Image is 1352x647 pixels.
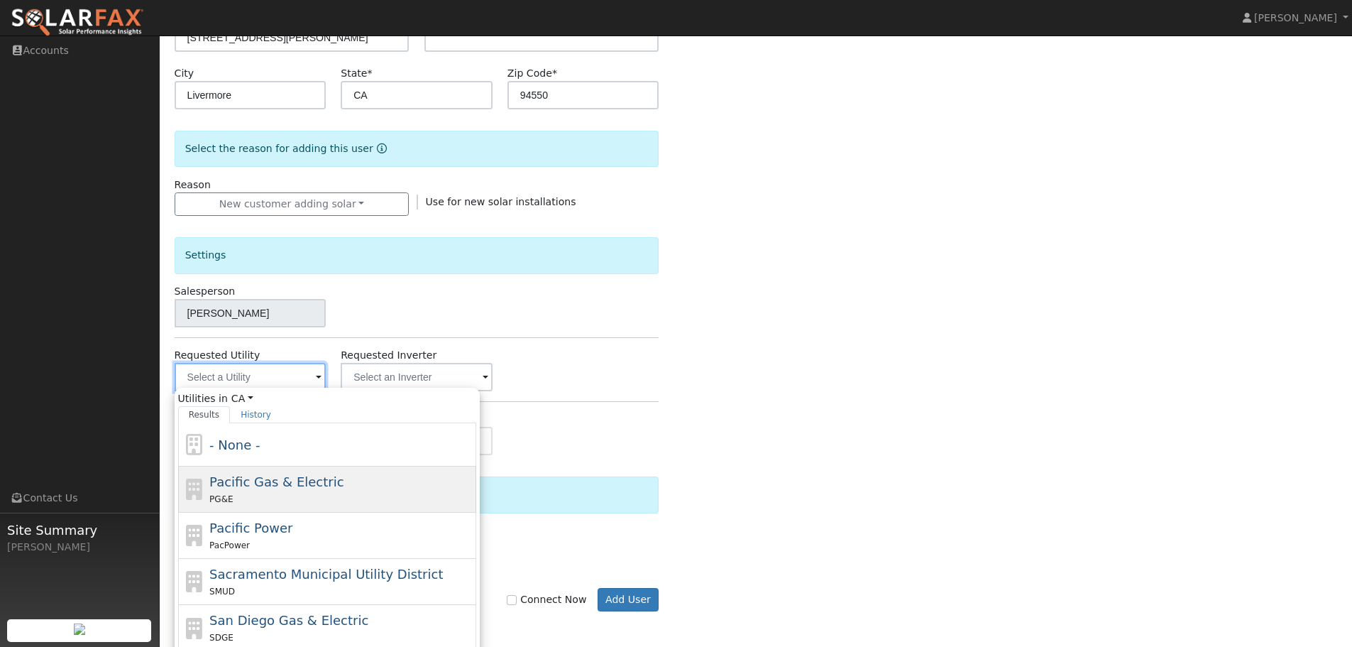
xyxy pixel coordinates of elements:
span: Site Summary [7,521,152,540]
span: [PERSON_NAME] [1254,12,1337,23]
span: Utilities in [178,391,476,406]
span: San Diego Gas & Electric [209,613,368,628]
span: Required [552,67,557,79]
img: retrieve [74,624,85,635]
label: State [341,66,372,81]
label: City [175,66,194,81]
span: Sacramento Municipal Utility District [209,567,443,582]
span: PacPower [209,540,250,550]
div: [PERSON_NAME] [7,540,152,555]
a: Reason for new user [373,143,387,154]
span: SDGE [209,633,233,643]
input: Select a Utility [175,363,326,391]
button: Add User [598,588,659,612]
label: Salesperson [175,284,236,299]
label: Requested Utility [175,348,260,363]
label: Connect Now [507,592,586,607]
a: Results [178,406,231,423]
input: Select an Inverter [341,363,493,391]
input: Connect Now [507,595,517,605]
a: History [230,406,282,423]
span: Pacific Gas & Electric [209,474,344,489]
span: PG&E [209,494,233,504]
span: Required [367,67,372,79]
label: Requested Inverter [341,348,436,363]
div: Select the reason for adding this user [175,131,659,167]
span: Use for new solar installations [426,196,576,207]
span: Pacific Power [209,521,292,535]
label: Zip Code [507,66,557,81]
span: SMUD [209,587,235,597]
a: CA [231,391,253,406]
span: - None - [209,437,260,452]
img: SolarFax [11,8,144,38]
div: Settings [175,237,659,273]
input: Select a User [175,299,326,327]
button: New customer adding solar [175,192,410,217]
label: Reason [175,178,211,192]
